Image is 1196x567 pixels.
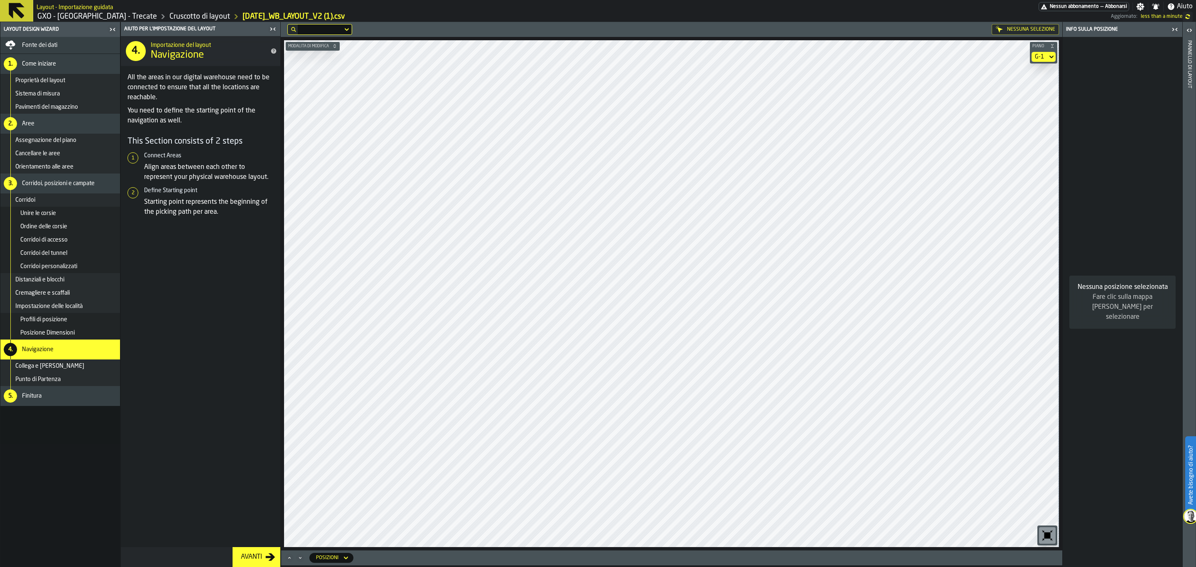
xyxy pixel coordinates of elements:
[0,386,120,406] li: menu Finitura
[267,24,279,34] label: button-toggle-Chiudimi
[0,220,120,233] li: menu Ordine delle corsie
[1184,24,1195,39] label: button-toggle-Aperto
[0,147,120,160] li: menu Cancellare le aree
[127,136,274,147] h4: This Section consists of 2 steps
[15,104,78,110] span: Pavimenti del magazzino
[0,247,120,260] li: menu Corridoi del tunnel
[0,340,120,359] li: menu Navigazione
[22,346,54,353] span: Navigazione
[15,164,74,170] span: Orientamento alle aree
[151,40,260,49] h2: Sub Title
[1032,52,1056,62] div: DropdownMenuValue-floor-63e93db025
[1037,525,1057,545] div: button-toolbar-undefined
[15,150,60,157] span: Cancellare le aree
[37,12,574,22] nav: Breadcrumb
[15,90,60,97] span: Sistema di misura
[0,114,120,134] li: menu Aree
[1111,14,1137,20] span: Aggiornato:
[309,553,353,563] div: DropdownMenuValue-locations
[22,120,34,127] span: Aree
[20,316,67,323] span: Profili di posizione
[0,74,120,87] li: menu Proprietà del layout
[1186,39,1192,565] div: Pannello di layout
[20,250,67,257] span: Corridoi del tunnel
[22,61,56,67] span: Come iniziare
[1041,529,1054,542] svg: Azzeramento dello zoom e della posizione
[992,24,1059,35] div: Nessuna selezione
[15,363,84,369] span: Collega e [PERSON_NAME]
[295,554,305,562] button: Minimize
[1186,437,1195,513] label: Avete bisogno di aiuto?
[0,359,120,373] li: menu Collega e Collega Aree
[316,555,338,561] div: DropdownMenuValue-locations
[1076,292,1169,322] div: Fare clic sulla mappa [PERSON_NAME] per selezionare
[4,57,17,71] div: 1.
[287,44,331,49] span: Modalità di modifica
[15,276,64,283] span: Distanziali e blocchi
[1050,4,1099,10] span: Nessun abbonamento
[15,303,83,310] span: Impostazione delle località
[1031,44,1048,49] span: Piano
[243,12,345,21] a: link-to-/wh/i/7274009e-5361-4e21-8e36-7045ee840609/import/layout/42c556a4-cb10-4ef8-ab1a-ab8ac710...
[286,42,340,50] button: button-
[169,12,230,21] a: link-to-/wh/i/7274009e-5361-4e21-8e36-7045ee840609/designer
[4,177,17,190] div: 3.
[0,300,120,313] li: menu Impostazione delle località
[1177,2,1193,12] span: Aiuto
[1148,2,1163,11] label: button-toggle-Notifiche
[1169,24,1181,34] label: button-toggle-Chiudimi
[0,160,120,174] li: menu Orientamento alle aree
[20,263,77,270] span: Corridoi personalizzati
[2,27,107,32] div: Layout Design Wizard
[144,162,274,182] p: Align areas between each other to represent your physical warehouse layout.
[1039,2,1129,11] a: link-to-/wh/i/7274009e-5361-4e21-8e36-7045ee840609/pricing/
[0,326,120,340] li: menu Posizione Dimensioni
[238,552,265,562] div: Avanti
[37,2,113,11] h2: Sub Title
[0,233,120,247] li: menu Corridoi di accesso
[4,389,17,403] div: 5.
[1030,42,1057,50] button: button-
[0,37,120,54] li: menu Fonte dei dati
[15,290,70,296] span: Cremagliere e scaffali
[15,376,61,383] span: Punto di Partenza
[107,24,118,34] label: button-toggle-Chiudimi
[0,174,120,193] li: menu Corridoi, posizioni e campate
[0,260,120,273] li: menu Corridoi personalizzati
[1105,4,1127,10] span: Abbonarsi
[0,373,120,386] li: menu Punto di Partenza
[0,207,120,220] li: menu Unire le corsie
[37,12,157,21] a: link-to-/wh/i/7274009e-5361-4e21-8e36-7045ee840609
[0,193,120,207] li: menu Corridoi
[1141,14,1183,20] span: 12/09/2025, 10:18:08
[1035,54,1044,60] div: DropdownMenuValue-floor-63e93db025
[4,117,17,130] div: 2.
[15,77,65,84] span: Proprietà del layout
[126,41,146,61] div: 4.
[0,100,120,114] li: menu Pavimenti del magazzino
[1183,12,1193,22] label: button-toggle-undefined
[284,554,294,562] button: Maximize
[1063,22,1182,37] header: Info sulla posizione
[1039,2,1129,11] div: Abbonamento al menu
[1076,282,1169,292] div: Nessuna posizione selezionata
[20,223,67,230] span: Ordine delle corsie
[1064,27,1169,32] div: Info sulla posizione
[1164,2,1196,12] label: button-toggle-Aiuto
[0,286,120,300] li: menu Cremagliere e scaffali
[15,137,76,144] span: Assegnazione del piano
[0,134,120,147] li: menu Assegnazione del piano
[22,393,42,399] span: Finitura
[291,27,296,32] div: hide filter
[0,54,120,74] li: menu Come iniziare
[233,547,280,567] button: button-Avanti
[0,273,120,286] li: menu Distanziali e blocchi
[123,26,267,32] div: Aiuto per l'impostazione del layout
[144,187,274,194] h6: Define Starting point
[144,197,274,217] p: Starting point represents the beginning of the picking path per area.
[1133,2,1148,11] label: button-toggle-Impostazioni
[127,106,274,126] p: You need to define the starting point of the navigation as well.
[22,42,57,49] span: Fonte dei dati
[0,87,120,100] li: menu Sistema di misura
[22,180,95,187] span: Corridoi, posizioni e campate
